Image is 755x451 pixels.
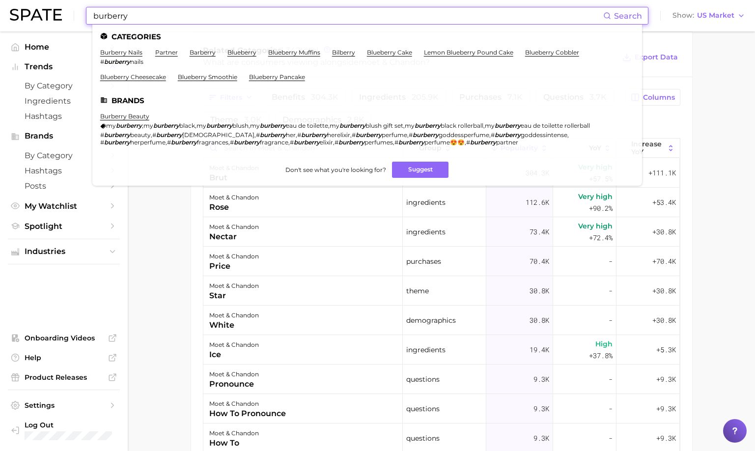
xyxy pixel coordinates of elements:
[143,122,153,129] span: my
[8,59,120,74] button: Trends
[652,314,676,326] span: +30.8k
[614,11,642,21] span: Search
[406,285,429,297] span: theme
[25,62,103,71] span: Trends
[521,131,567,139] span: goddessintense
[203,335,680,365] button: moet & chandoniceingredients19.4kHigh+37.8%+5.3k
[8,418,120,443] a: Log out. Currently logged in with e-mail marissa.callender@digitas.com.
[635,53,678,61] span: Export Data
[130,58,143,65] span: nails
[525,49,579,56] a: blueberry cobbler
[8,370,120,385] a: Product Releases
[209,221,259,233] div: moet & chandon
[260,139,288,146] span: fragrance
[290,139,294,146] span: #
[609,285,613,297] span: -
[209,368,259,380] div: moet & chandon
[521,122,590,129] span: eau de toilette rollerball
[203,306,680,335] button: moet & chandonwhitedemographics30.8k-+30.8k
[495,122,521,129] em: burberry
[286,122,328,129] span: eau de toilette
[406,197,446,208] span: ingredients
[25,222,103,231] span: Spotlight
[8,198,120,214] a: My Watchlist
[8,39,120,55] a: Home
[367,49,412,56] a: blueberry cake
[409,131,413,139] span: #
[100,32,634,41] li: Categories
[339,122,365,129] em: burberry
[209,280,259,292] div: moet & chandon
[206,122,232,129] em: burberry
[25,42,103,52] span: Home
[485,122,495,129] span: my
[491,131,495,139] span: #
[8,78,120,93] a: by Category
[609,403,613,415] span: -
[620,51,680,64] button: Export Data
[209,290,259,302] div: star
[209,251,259,262] div: moet & chandon
[100,131,104,139] span: #
[25,373,103,382] span: Product Releases
[130,131,151,139] span: beauty
[652,285,676,297] span: +30.8k
[203,247,680,276] button: moet & chandonpricepurchases70.4k-+70.4k
[656,344,676,356] span: +5.3k
[672,13,694,18] span: Show
[8,219,120,234] a: Spotlight
[104,58,130,65] em: burberry
[364,139,393,146] span: perfumes
[441,122,483,129] span: black rollerball
[609,314,613,326] span: -
[398,139,424,146] em: burberry
[155,49,178,56] a: partner
[203,365,680,394] button: moet & chandonpronouncequestions9.3k-+9.3k
[209,192,259,203] div: moet & chandon
[609,255,613,267] span: -
[470,139,496,146] em: burberry
[609,432,613,444] span: -
[394,139,398,146] span: #
[25,334,103,342] span: Onboarding Videos
[152,131,156,139] span: #
[609,373,613,385] span: -
[496,139,518,146] span: partner
[25,166,103,175] span: Hashtags
[656,403,676,415] span: +9.3k
[595,338,613,350] span: High
[285,166,386,173] span: Don't see what you're looking for?
[179,122,195,129] span: black
[631,140,665,156] span: Increase YoY
[530,344,549,356] span: 19.4k
[116,122,142,129] em: burberry
[196,122,206,129] span: my
[332,49,355,56] a: bilberry
[25,96,103,106] span: Ingredients
[589,350,613,362] span: +37.8%
[365,122,403,129] span: blush gift set
[424,139,465,146] span: perfume😍😍
[578,220,613,232] span: Very high
[656,432,676,444] span: +9.3k
[8,398,120,413] a: Settings
[697,13,734,18] span: US Market
[230,139,234,146] span: #
[268,49,320,56] a: blueberry muffins
[533,403,549,415] span: 9.3k
[533,373,549,385] span: 9.3k
[8,93,120,109] a: Ingredients
[648,167,676,179] span: +111.1k
[670,9,748,22] button: ShowUS Market
[406,255,441,267] span: purchases
[203,217,680,247] button: moet & chandonnectaringredients73.4kVery high+72.4%+30.8k
[92,7,603,24] input: Search here for a brand, industry, or ingredient
[227,49,256,56] a: blueberry
[209,408,286,420] div: how to pronounce
[156,131,182,139] em: burberry
[100,131,622,146] div: , , , , , , , , , , , , ,
[406,432,440,444] span: questions
[8,244,120,259] button: Industries
[10,9,62,21] img: SPATE
[25,247,103,256] span: Industries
